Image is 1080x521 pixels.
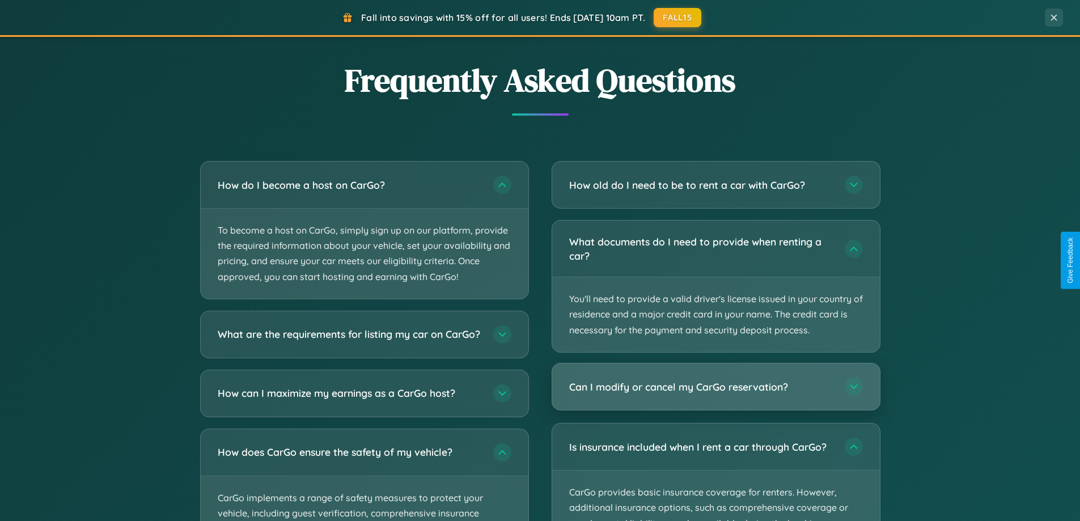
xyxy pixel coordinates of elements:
h2: Frequently Asked Questions [200,58,880,102]
h3: Is insurance included when I rent a car through CarGo? [569,440,833,454]
h3: How old do I need to be to rent a car with CarGo? [569,178,833,192]
h3: How can I maximize my earnings as a CarGo host? [218,386,482,400]
h3: What are the requirements for listing my car on CarGo? [218,327,482,341]
button: FALL15 [654,8,701,27]
p: You'll need to provide a valid driver's license issued in your country of residence and a major c... [552,277,880,352]
span: Fall into savings with 15% off for all users! Ends [DATE] 10am PT. [361,12,645,23]
h3: How does CarGo ensure the safety of my vehicle? [218,445,482,459]
div: Give Feedback [1066,238,1074,283]
p: To become a host on CarGo, simply sign up on our platform, provide the required information about... [201,209,528,299]
h3: How do I become a host on CarGo? [218,178,482,192]
h3: What documents do I need to provide when renting a car? [569,235,833,262]
h3: Can I modify or cancel my CarGo reservation? [569,380,833,394]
